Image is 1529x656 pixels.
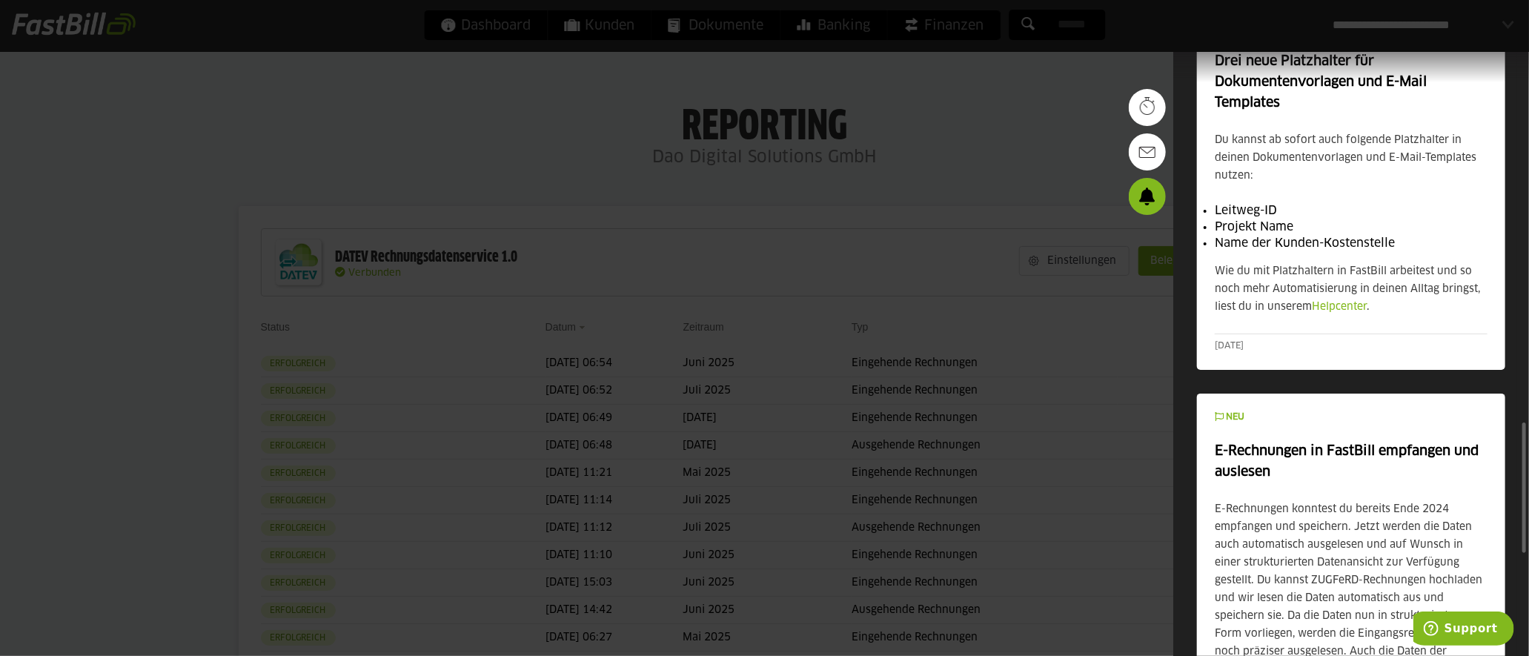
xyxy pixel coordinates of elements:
[1413,612,1514,649] iframe: Opens a widget where you can find more information
[1215,441,1487,483] h4: E-Rechnungen in FastBill empfangen und auslesen
[1215,411,1487,423] div: NEU
[1215,262,1487,316] p: Wie du mit Platzhaltern in FastBill arbeitest und so noch mehr Automatisierung in deinen Alltag b...
[1312,302,1367,312] a: Helpcenter
[1215,202,1487,219] li: Leitweg-ID
[1215,51,1487,113] h4: Drei neue Platzhalter für Dokumentenvorlagen und E-Mail Templates
[1215,235,1487,251] li: Name der Kunden-Kostenstelle
[1215,131,1487,185] p: Du kannst ab sofort auch folgende Platzhalter in deinen Dokumentenvorlagen und E-Mail-Templates n...
[1215,340,1487,352] div: [DATE]
[1215,219,1487,235] li: Projekt Name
